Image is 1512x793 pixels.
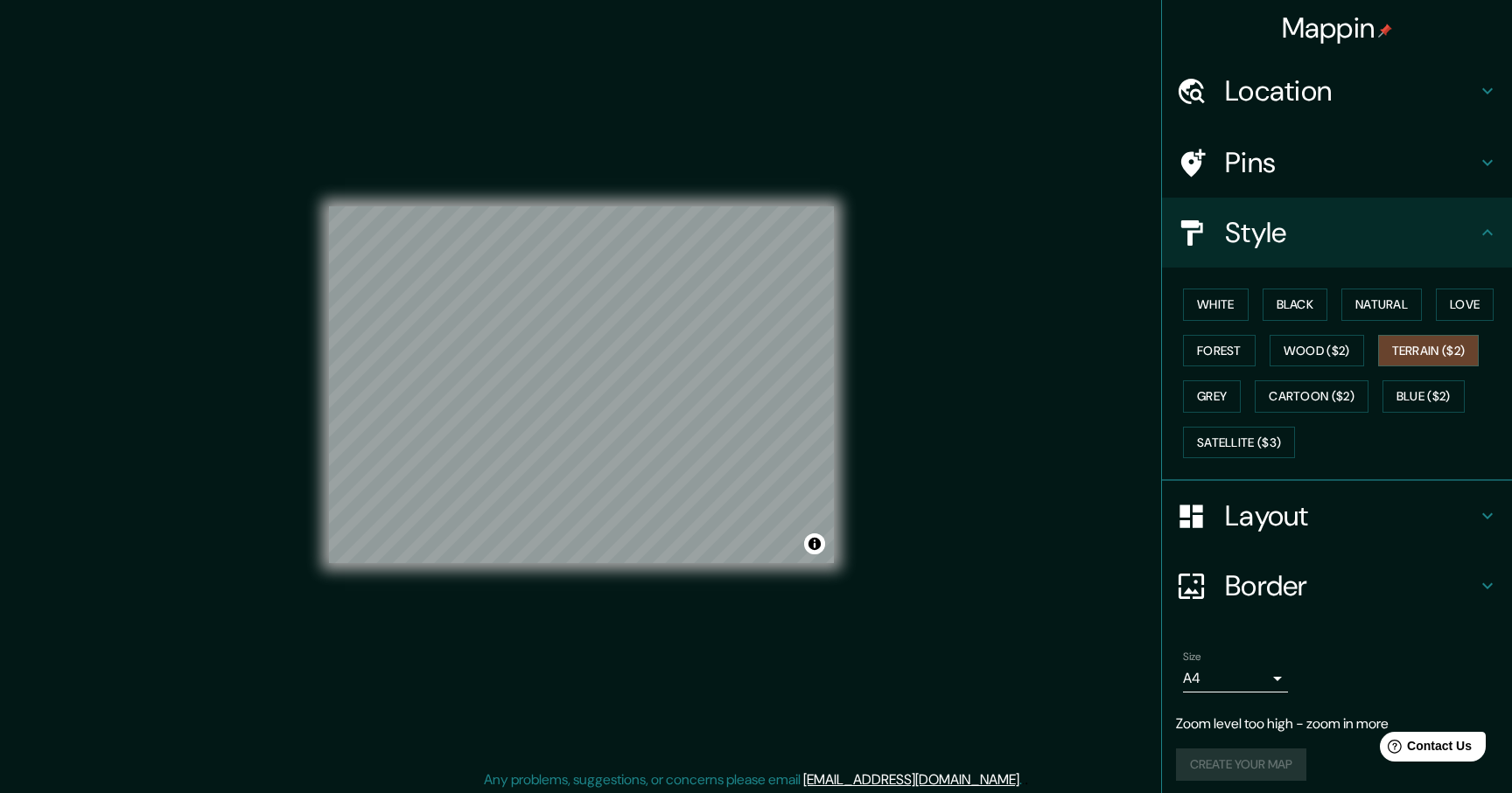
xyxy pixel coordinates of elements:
[1341,289,1422,321] button: Natural
[1183,380,1241,413] button: Grey
[1270,335,1364,367] button: Wood ($2)
[1225,568,1477,603] h4: Border
[1183,427,1295,459] button: Satellite ($3)
[1162,198,1512,268] div: Style
[1225,73,1477,108] h4: Location
[1225,215,1477,250] h4: Style
[1282,10,1393,45] h4: Mappin
[1183,335,1256,367] button: Forest
[1162,481,1512,551] div: Layout
[1183,664,1288,692] div: A4
[1378,335,1480,367] button: Terrain ($2)
[1436,289,1494,321] button: Love
[1356,725,1493,774] iframe: Help widget launcher
[804,533,825,554] button: Toggle attribution
[1025,769,1028,790] div: .
[1378,24,1392,38] img: pin-icon.png
[1183,289,1249,321] button: White
[1183,650,1201,664] label: Size
[329,206,834,563] canvas: Map
[1176,713,1498,734] p: Zoom level too high - zoom in more
[1162,56,1512,126] div: Location
[1382,380,1465,413] button: Blue ($2)
[1162,128,1512,198] div: Pins
[1162,551,1512,621] div: Border
[1225,145,1477,180] h4: Pins
[1022,769,1025,790] div: .
[1255,380,1368,413] button: Cartoon ($2)
[1263,289,1328,321] button: Black
[484,769,1022,790] p: Any problems, suggestions, or concerns please email .
[1225,498,1477,533] h4: Layout
[803,770,1019,789] a: [EMAIL_ADDRESS][DOMAIN_NAME]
